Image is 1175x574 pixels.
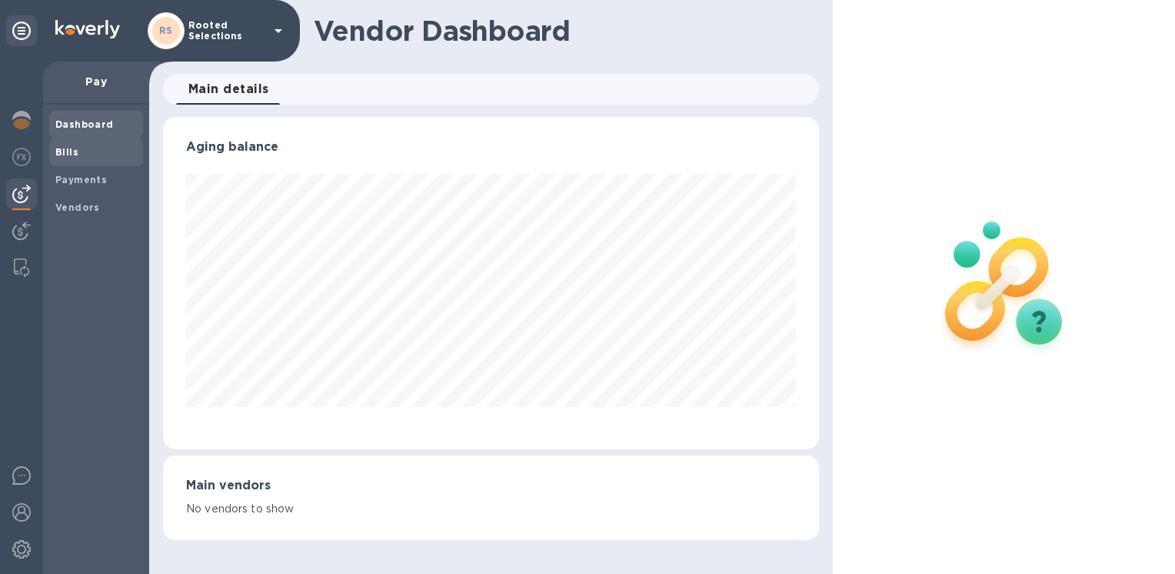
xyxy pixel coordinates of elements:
h1: Vendor Dashboard [314,15,808,47]
h3: Aging balance [186,140,796,155]
h3: Main vendors [186,479,796,493]
img: Logo [55,20,120,38]
b: Payments [55,174,107,185]
b: Bills [55,146,78,158]
p: Rooted Selections [188,20,265,42]
p: No vendors to show [186,501,796,517]
b: Vendors [55,202,100,213]
span: Main details [188,78,269,100]
b: Dashboard [55,118,114,130]
div: Unpin categories [6,15,37,46]
p: Pay [55,74,137,89]
b: RS [159,25,173,36]
img: Foreign exchange [12,148,31,166]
